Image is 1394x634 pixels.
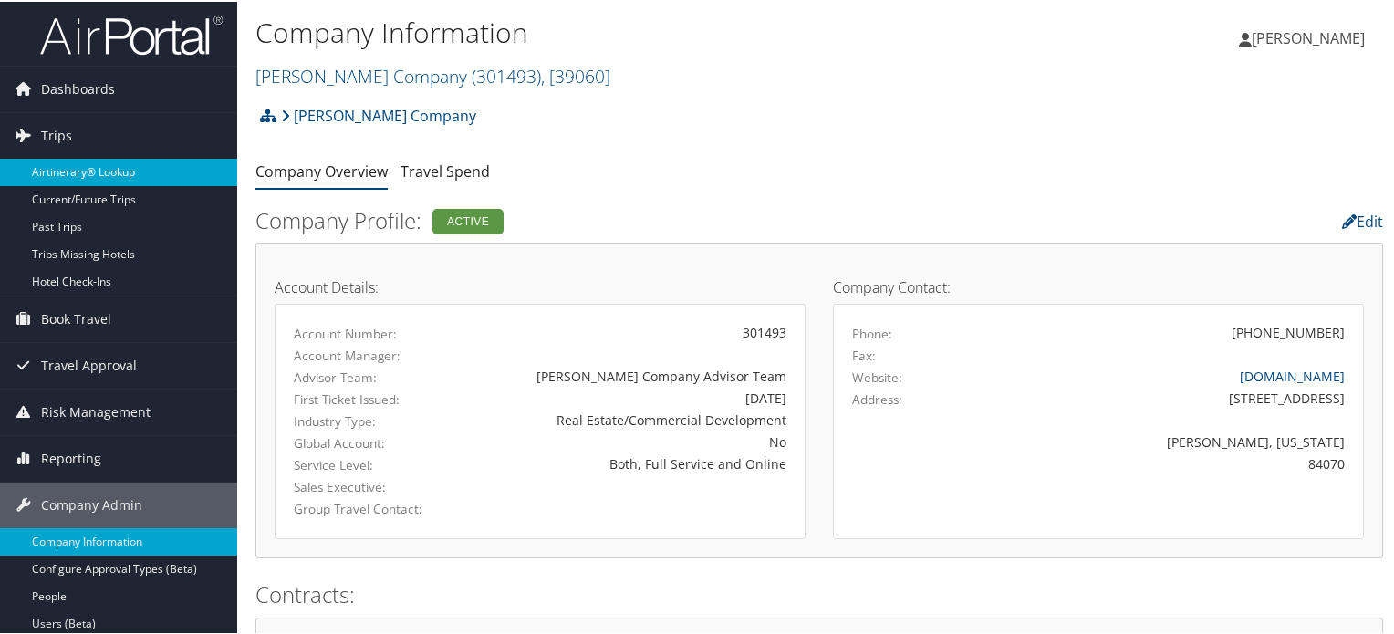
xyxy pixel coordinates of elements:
label: Fax: [852,345,876,363]
div: 84070 [983,452,1346,472]
h4: Account Details: [275,278,806,293]
span: [PERSON_NAME] [1252,26,1365,47]
h2: Contracts: [255,577,1383,608]
h4: Company Contact: [833,278,1364,293]
label: First Ticket Issued: [294,389,440,407]
div: [PERSON_NAME] Company Advisor Team [467,365,786,384]
span: Dashboards [41,65,115,110]
h2: Company Profile: [255,203,998,234]
img: airportal-logo.png [40,12,223,55]
span: Trips [41,111,72,157]
a: Company Overview [255,160,388,180]
label: Account Manager: [294,345,440,363]
label: Address: [852,389,902,407]
label: Group Travel Contact: [294,498,440,516]
div: [PERSON_NAME], [US_STATE] [983,431,1346,450]
a: [PERSON_NAME] [1239,9,1383,64]
span: Travel Approval [41,341,137,387]
label: Phone: [852,323,892,341]
h1: Company Information [255,12,1007,50]
span: ( 301493 ) [472,62,541,87]
label: Website: [852,367,902,385]
div: No [467,431,786,450]
div: [DATE] [467,387,786,406]
div: [PHONE_NUMBER] [1232,321,1345,340]
label: Global Account: [294,432,440,451]
span: , [ 39060 ] [541,62,610,87]
div: Real Estate/Commercial Development [467,409,786,428]
span: Risk Management [41,388,151,433]
span: Book Travel [41,295,111,340]
a: [PERSON_NAME] Company [255,62,610,87]
label: Industry Type: [294,411,440,429]
a: Travel Spend [401,160,490,180]
label: Advisor Team: [294,367,440,385]
label: Account Number: [294,323,440,341]
div: Active [432,207,504,233]
a: [DOMAIN_NAME] [1240,366,1345,383]
label: Sales Executive: [294,476,440,494]
span: Company Admin [41,481,142,526]
a: [PERSON_NAME] Company [281,96,476,132]
span: Reporting [41,434,101,480]
div: Both, Full Service and Online [467,452,786,472]
label: Service Level: [294,454,440,473]
div: 301493 [467,321,786,340]
a: Edit [1342,210,1383,230]
div: [STREET_ADDRESS] [983,387,1346,406]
